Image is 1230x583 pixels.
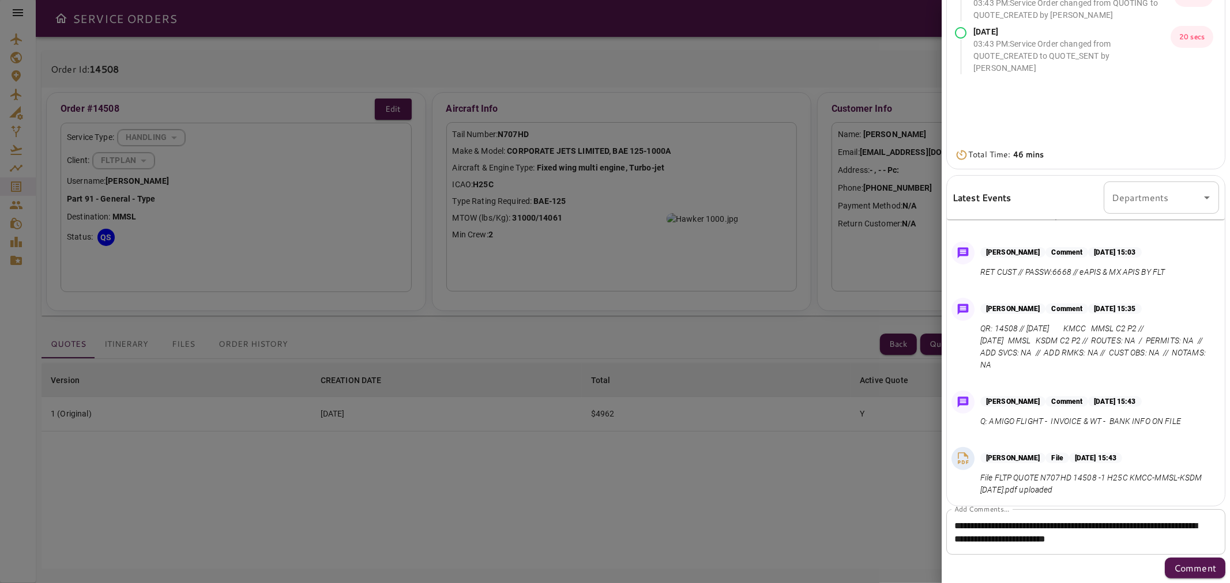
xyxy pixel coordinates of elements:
p: Comment [1174,561,1216,575]
button: Open [1199,190,1215,206]
b: 46 mins [1013,149,1044,160]
img: Message Icon [955,245,971,261]
img: Message Icon [955,394,971,410]
p: File [1045,453,1069,463]
p: Total Time: [968,149,1044,161]
p: Comment [1045,396,1088,407]
p: [DATE] 15:03 [1088,247,1141,258]
h6: Latest Events [953,190,1011,205]
img: Message Icon [955,301,971,317]
p: [PERSON_NAME] [980,247,1045,258]
p: [DATE] 15:43 [1088,396,1141,407]
p: 20 secs [1171,26,1213,48]
p: [PERSON_NAME] [980,396,1045,407]
p: [DATE] 15:35 [1088,304,1141,314]
p: QR: 14508 // [DATE] KMCC MMSL C2 P2 // [DATE] MMSL KSDM C2 P2 // ROUTES: NA / PERMITS: NA // ADD ... [980,323,1214,371]
img: Timer Icon [955,149,968,161]
p: [DATE] 15:43 [1069,453,1122,463]
button: Comment [1165,558,1225,578]
p: [PERSON_NAME] [980,304,1045,314]
p: Comment [1045,304,1088,314]
p: 03:43 PM : Service Order changed from QUOTE_CREATED to QUOTE_SENT by [PERSON_NAME] [973,38,1171,74]
p: Q: AMIGO FLIGHT - INVOICE & WT - BANK INFO ON FILE [980,415,1181,427]
p: Comment [1045,247,1088,258]
label: Add Comments... [954,504,1009,514]
p: File FLTP QUOTE N707HD 14508 -1 H25C KMCC-MMSL-KSDM [DATE].pdf uploaded [980,472,1214,496]
img: PDF File [954,450,972,467]
p: RET CUST // PASSW:6668 // eAPIS & MX APIS BY FLT [980,266,1165,278]
p: [PERSON_NAME] [980,453,1045,463]
p: [DATE] [973,26,1171,38]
